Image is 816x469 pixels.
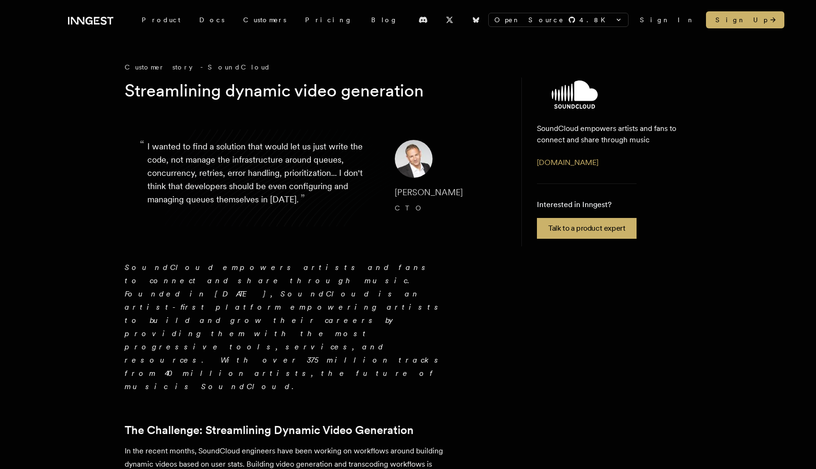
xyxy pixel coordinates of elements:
em: SoundCloud empowers artists and fans to connect and share through music. Founded in [DATE], Sound... [125,263,443,391]
h1: Streamlining dynamic video generation [125,79,487,102]
a: Pricing [296,11,362,28]
p: I wanted to find a solution that would let us just write the code, not manage the infrastructure ... [147,140,380,216]
a: Talk to a product expert [537,218,637,239]
div: Customer story - SoundCloud [125,62,502,72]
span: “ [140,142,144,148]
img: SoundCloud's logo [518,80,631,109]
a: The Challenge: Streamlining Dynamic Video Generation [125,424,414,437]
div: Product [132,11,190,28]
a: Blog [362,11,407,28]
a: [DOMAIN_NAME] [537,158,598,167]
span: [PERSON_NAME] [395,187,463,197]
img: Image of Matthew Drooker [395,140,433,178]
a: Docs [190,11,234,28]
span: 4.8 K [579,15,611,25]
p: SoundCloud empowers artists and fans to connect and share through music [537,123,676,146]
span: Open Source [494,15,564,25]
a: Customers [234,11,296,28]
a: Sign In [640,15,695,25]
a: X [439,12,460,27]
p: Interested in Inngest? [537,199,637,210]
a: Discord [413,12,433,27]
span: ” [300,191,305,205]
span: CTO [395,204,426,212]
a: Bluesky [466,12,486,27]
a: Sign Up [706,11,784,28]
